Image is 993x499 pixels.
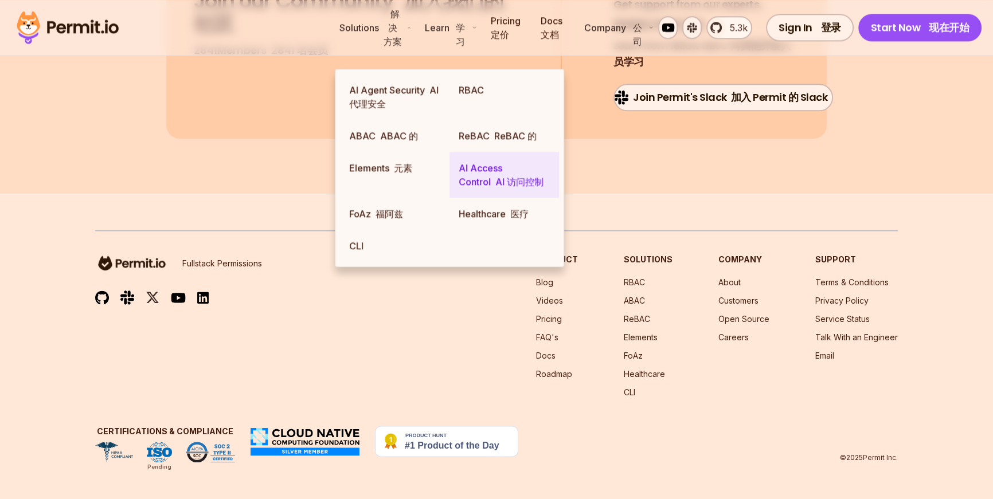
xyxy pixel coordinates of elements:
a: Terms & Conditions [815,277,889,287]
a: ABAC ABAC 的 [340,120,449,152]
a: Elements [624,332,658,342]
a: Healthcare 医疗 [449,198,559,230]
a: Join Permit's Slack 加入 Permit 的 Slack [613,84,833,111]
h3: Solutions [624,254,673,265]
p: © 2025 Permit Inc. [840,453,898,462]
a: AI Access Control AI 访问控制 [449,152,559,198]
font: 文档 [540,29,558,40]
font: ReBAC 的 [494,130,537,142]
a: RBAC [624,277,645,287]
font: 登录 [821,20,841,34]
a: Healthcare [624,369,665,379]
img: ISO [147,442,172,462]
img: Permit.io - Never build permissions again | Product Hunt [375,426,518,457]
a: Start Now 现在开始 [858,14,982,41]
a: Pricing [536,314,562,324]
button: Solutions 解决 方案 [335,2,416,53]
a: Roadmap [536,369,572,379]
img: youtube [171,291,186,304]
a: CLI [624,387,635,397]
h3: Company [718,254,769,265]
a: Email [815,351,834,360]
a: FoAz 福阿兹 [340,198,449,230]
a: Elements 元素 [340,152,449,198]
button: Learn 学习 [420,2,482,53]
a: ABAC [624,296,645,305]
font: 解决 方案 [384,8,402,47]
h3: Support [815,254,898,265]
a: About [718,277,741,287]
a: Sign In 登录 [766,14,854,41]
a: ReBAC ReBAC 的 [449,120,559,152]
a: Docs [536,351,556,360]
img: SOC [186,442,235,462]
font: 元素 [394,162,412,174]
a: CLI [340,230,449,262]
a: Blog [536,277,553,287]
a: FoAz [624,351,643,360]
p: Fullstack Permissions [182,258,262,269]
a: Service Status [815,314,870,324]
div: Pending [147,462,171,472]
font: 定价 [491,29,509,40]
a: Careers [718,332,749,342]
a: ReBAC [624,314,650,324]
img: Permit logo [11,8,124,47]
span: 5.3k [723,21,748,34]
font: 学习 [456,22,465,47]
img: logo [95,254,169,272]
h3: Certifications & Compliance [95,426,235,437]
a: Customers [718,296,759,305]
a: AI Agent Security AI 代理安全 [340,74,449,120]
font: 福阿兹 [376,208,403,219]
img: twitter [146,290,159,305]
img: linkedin [197,291,209,304]
font: ABAC 的 [380,130,418,142]
a: Docs 文档 [535,9,575,46]
a: Talk With an Engineer [815,332,898,342]
a: Open Source [718,314,769,324]
font: 现在开始 [929,20,969,34]
font: AI 访问控制 [495,176,544,187]
a: RBAC [449,74,559,120]
img: slack [120,289,134,305]
a: Videos [536,296,563,305]
font: 公司 [632,22,642,47]
a: FAQ's [536,332,558,342]
button: Company 公司 [580,2,658,53]
a: Pricing 定价 [486,9,531,46]
a: 5.3k [706,16,752,39]
font: AI 代理安全 [349,84,439,109]
img: HIPAA [95,442,133,462]
font: 医疗 [510,208,529,219]
img: github [95,290,109,305]
a: Privacy Policy [815,296,869,305]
